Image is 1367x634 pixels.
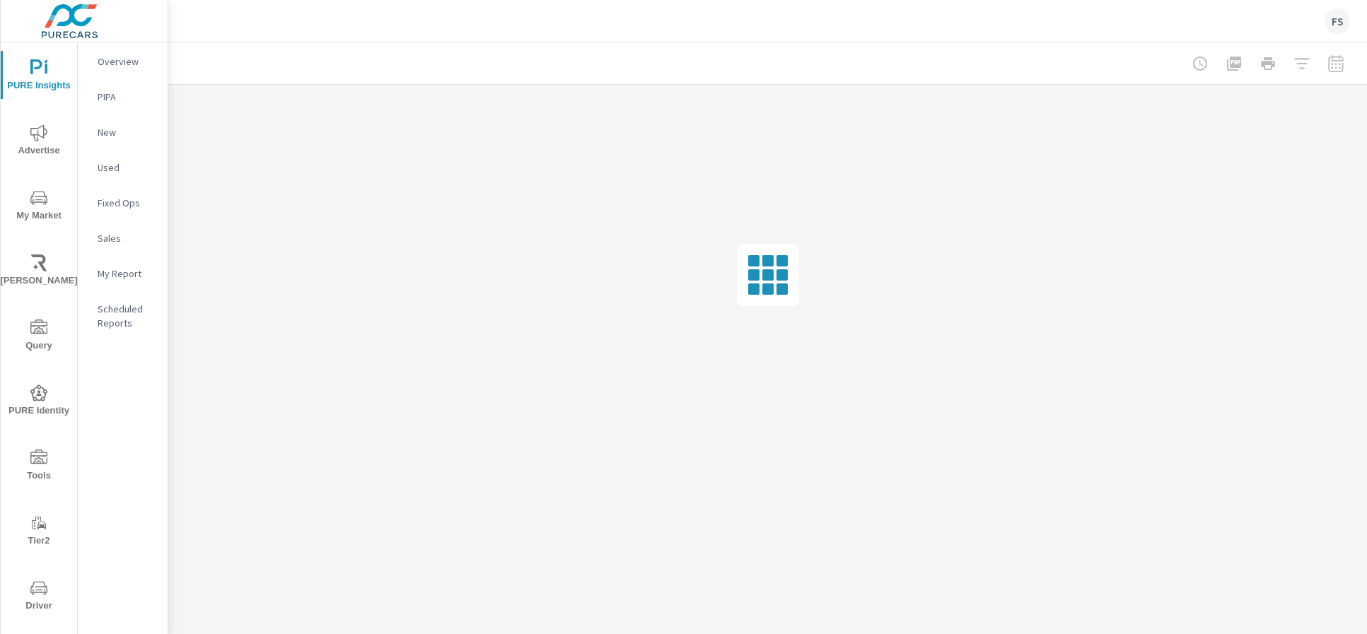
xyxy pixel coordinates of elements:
div: FS [1325,8,1350,34]
p: Scheduled Reports [98,302,156,330]
div: Scheduled Reports [78,298,168,334]
div: Used [78,157,168,178]
span: Driver [5,580,73,614]
span: Tier2 [5,515,73,549]
div: Sales [78,228,168,249]
div: Overview [78,51,168,72]
div: PIPA [78,86,168,107]
p: PIPA [98,90,156,104]
span: My Market [5,189,73,224]
div: New [78,122,168,143]
p: My Report [98,266,156,281]
div: My Report [78,263,168,284]
span: PURE Identity [5,384,73,419]
span: [PERSON_NAME] [5,254,73,289]
p: Sales [98,231,156,245]
span: PURE Insights [5,59,73,94]
span: Advertise [5,124,73,159]
div: Fixed Ops [78,192,168,213]
p: New [98,125,156,139]
span: Query [5,319,73,354]
p: Used [98,160,156,175]
p: Overview [98,54,156,69]
p: Fixed Ops [98,196,156,210]
span: Tools [5,450,73,484]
